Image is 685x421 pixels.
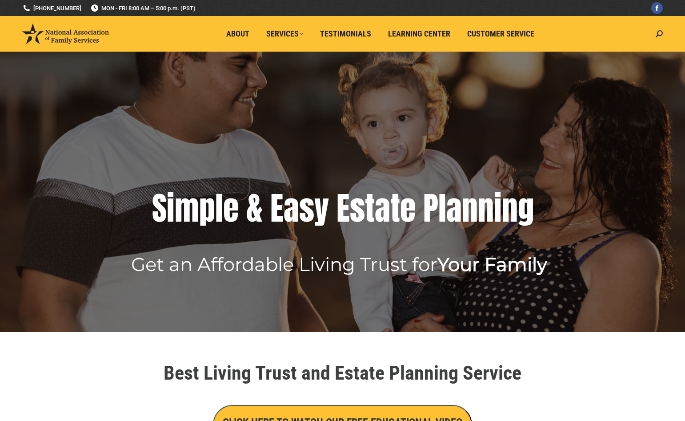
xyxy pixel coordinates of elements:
[651,2,663,14] a: Facebook page opens in new window
[22,4,81,12] a: [PHONE_NUMBER]
[175,190,199,226] div: m
[246,190,263,226] div: &
[375,190,390,226] div: a
[94,363,592,383] h1: Best Living Trust and Estate Planning Service
[336,190,350,226] div: E
[226,29,249,39] span: About
[438,190,446,226] div: l
[400,190,416,226] div: e
[314,25,377,42] a: Testimonials
[365,190,375,226] div: t
[423,190,438,226] div: P
[320,29,371,39] span: Testimonials
[131,256,547,272] rs-layer: Get an Affordable Living Trust for
[494,190,502,226] div: i
[220,25,256,42] a: About
[502,190,518,226] div: n
[199,190,215,226] div: p
[467,29,534,39] span: Customer Service
[390,190,400,226] div: t
[266,29,303,39] span: Services
[270,190,284,226] div: E
[90,4,196,12] span: MON - FRI 8:00 AM – 5:00 p.m. (PST)
[461,25,541,42] a: Customer Service
[22,24,109,44] img: National Association of Family Services
[437,253,547,276] b: Your Family
[462,190,478,226] div: n
[299,190,314,226] div: s
[528,364,681,405] iframe: Tidio Chat
[167,190,175,226] div: i
[215,190,223,226] div: l
[314,190,329,226] div: y
[152,190,167,226] div: S
[388,29,450,39] span: Learning Center
[382,25,457,42] a: Learning Center
[518,190,534,226] div: g
[446,190,462,226] div: a
[350,190,365,226] div: s
[478,190,494,226] div: n
[284,190,299,226] div: a
[223,190,239,226] div: e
